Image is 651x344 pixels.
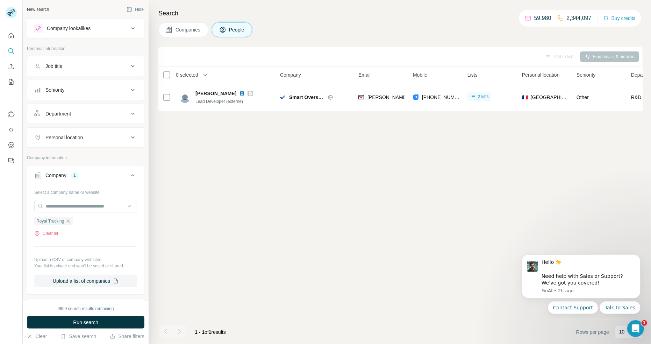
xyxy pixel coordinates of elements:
[34,187,137,196] div: Select a company name or website
[195,329,205,335] span: 1 - 1
[34,275,137,287] button: Upload a list of companies
[209,329,212,335] span: 1
[576,329,609,336] span: Rows per page
[122,4,149,15] button: Hide
[110,333,144,340] button: Share filters
[6,154,17,167] button: Feedback
[577,71,595,78] span: Seniority
[45,63,62,70] div: Job title
[27,155,144,161] p: Company information
[195,329,226,335] span: results
[6,60,17,73] button: Enrich CSV
[280,94,286,100] img: Logo of Smart Oversight
[567,14,592,22] p: 2,344,097
[36,218,64,224] span: Royal Trucking
[358,94,364,101] img: provider findymail logo
[195,90,236,97] span: [PERSON_NAME]
[603,13,636,23] button: Buy credits
[6,108,17,121] button: Use Surfe on LinkedIn
[27,58,144,75] button: Job title
[45,110,71,117] div: Department
[27,105,144,122] button: Department
[195,99,243,104] span: Lead Developer (externe)
[45,134,83,141] div: Personal location
[27,300,144,317] button: Industry
[6,76,17,88] button: My lists
[6,29,17,42] button: Quick start
[229,26,245,33] span: People
[522,71,559,78] span: Personal location
[619,328,625,335] p: 10
[27,316,144,329] button: Run search
[27,82,144,98] button: Seniority
[631,94,642,101] span: R&D
[45,172,66,179] div: Company
[27,6,49,13] div: New search
[73,319,98,326] span: Run search
[289,94,324,101] span: Smart Oversight
[511,248,651,318] iframe: Intercom notifications message
[413,94,418,101] img: provider datagma logo
[422,94,466,100] span: [PHONE_NUMBER]
[34,230,58,237] button: Clear all
[34,263,137,269] p: Your list is private and won't be saved or shared.
[60,333,96,340] button: Save search
[27,333,47,340] button: Clear
[34,257,137,263] p: Upload a CSV of company websites.
[176,71,198,78] span: 0 selected
[6,139,17,152] button: Dashboard
[6,45,17,57] button: Search
[534,14,551,22] p: 59,980
[627,320,644,337] iframe: Intercom live chat
[47,25,91,32] div: Company lookalikes
[522,94,528,101] span: 🇫🇷
[531,94,568,101] span: [GEOGRAPHIC_DATA]
[413,71,427,78] span: Mobile
[27,167,144,187] button: Company1
[176,26,201,33] span: Companies
[6,124,17,136] button: Use Surfe API
[577,94,589,100] span: Other
[205,329,209,335] span: of
[71,172,79,178] div: 1
[27,45,144,52] p: Personal information
[642,320,647,326] span: 1
[478,93,489,100] span: 2 lists
[467,71,478,78] span: Lists
[280,71,301,78] span: Company
[58,306,114,312] div: 9999 search results remaining
[358,71,371,78] span: Email
[239,91,245,96] img: LinkedIn logo
[45,86,64,93] div: Seniority
[27,20,144,37] button: Company lookalikes
[158,8,643,18] h4: Search
[179,92,191,103] img: Avatar
[367,94,531,100] span: [PERSON_NAME][EMAIL_ADDRESS][PERSON_NAME][DOMAIN_NAME]
[27,129,144,146] button: Personal location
